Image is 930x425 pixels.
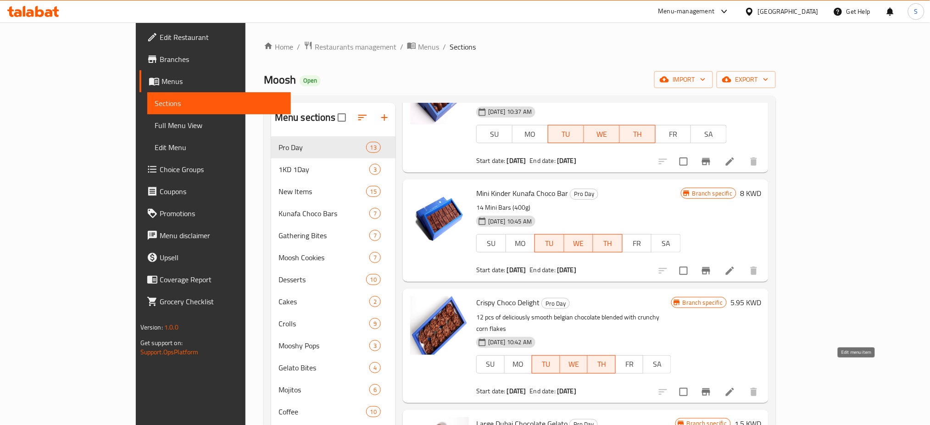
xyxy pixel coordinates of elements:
button: SA [643,355,671,374]
span: Gathering Bites [278,230,369,241]
span: Select to update [674,382,693,402]
div: 1KD 1Day [278,164,369,175]
span: Gelato Bites [278,362,369,373]
button: export [717,71,776,88]
div: Moosh Cookies [278,252,369,263]
span: Start date: [476,155,506,167]
button: delete [743,151,765,173]
span: TH [597,237,619,250]
div: Mojitos6 [271,379,395,401]
span: End date: [530,264,556,276]
span: Branch specific [679,298,726,307]
span: Cakes [278,296,369,307]
div: Crolls9 [271,313,395,335]
div: Coffee10 [271,401,395,423]
span: Select to update [674,261,693,280]
div: Menu-management [658,6,715,17]
div: Pro Day13 [271,136,395,158]
button: TU [548,125,584,143]
span: Start date: [476,385,506,397]
span: 10 [367,275,380,284]
span: 13 [367,143,380,152]
div: Crolls [278,318,369,329]
span: Menus [161,76,284,87]
a: Menus [407,41,439,53]
div: Desserts10 [271,268,395,291]
div: items [366,186,381,197]
span: Desserts [278,274,366,285]
span: TH [591,358,612,371]
button: SU [476,355,505,374]
button: SA [691,125,727,143]
span: Coupons [160,186,284,197]
span: Edit Restaurant [160,32,284,43]
img: Mini Kinder Kunafa Choco Bar [410,187,469,246]
span: New Items [278,186,366,197]
nav: breadcrumb [264,41,776,53]
span: [DATE] 10:45 AM [484,217,535,226]
span: export [724,74,769,85]
span: TU [552,128,580,141]
button: WE [584,125,620,143]
span: Full Menu View [155,120,284,131]
span: SU [480,128,509,141]
span: Coverage Report [160,274,284,285]
div: Gathering Bites7 [271,224,395,246]
a: Sections [147,92,291,114]
b: [DATE] [507,385,526,397]
span: Select to update [674,152,693,171]
div: items [369,362,381,373]
p: 14 Mini Bars (400g) [476,202,681,213]
span: Crispy Choco Delight [476,296,540,309]
div: items [369,384,381,395]
button: delete [743,260,765,282]
span: End date: [530,155,556,167]
div: items [369,230,381,241]
h6: 8 KWD [740,187,761,200]
span: Menu disclaimer [160,230,284,241]
span: Start date: [476,264,506,276]
span: Kunafa Choco Bars [278,208,369,219]
span: Select all sections [332,108,351,127]
h6: 5.95 KWD [730,296,761,309]
a: Branches [139,48,291,70]
span: SU [480,358,501,371]
button: delete [743,381,765,403]
div: Pro Day [278,142,366,153]
span: 3 [370,165,380,174]
span: MO [510,237,532,250]
span: Grocery Checklist [160,296,284,307]
span: 7 [370,209,380,218]
div: Mojitos [278,384,369,395]
li: / [400,41,403,52]
span: WE [568,237,590,250]
span: SA [647,358,668,371]
div: items [369,340,381,351]
a: Upsell [139,246,291,268]
button: MO [504,355,533,374]
b: [DATE] [507,155,526,167]
span: WE [564,358,585,371]
img: Crispy Choco Delight [410,296,469,355]
div: items [369,252,381,263]
span: Branch specific [689,189,736,198]
b: [DATE] [507,264,526,276]
span: 7 [370,253,380,262]
li: / [297,41,300,52]
button: TU [535,234,564,252]
button: Branch-specific-item [695,151,717,173]
b: [DATE] [557,264,576,276]
span: 2 [370,297,380,306]
a: Coupons [139,180,291,202]
button: TH [620,125,656,143]
span: End date: [530,385,556,397]
div: items [369,208,381,219]
span: Edit Menu [155,142,284,153]
h2: Menu sections [275,111,335,124]
span: FR [626,237,648,250]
